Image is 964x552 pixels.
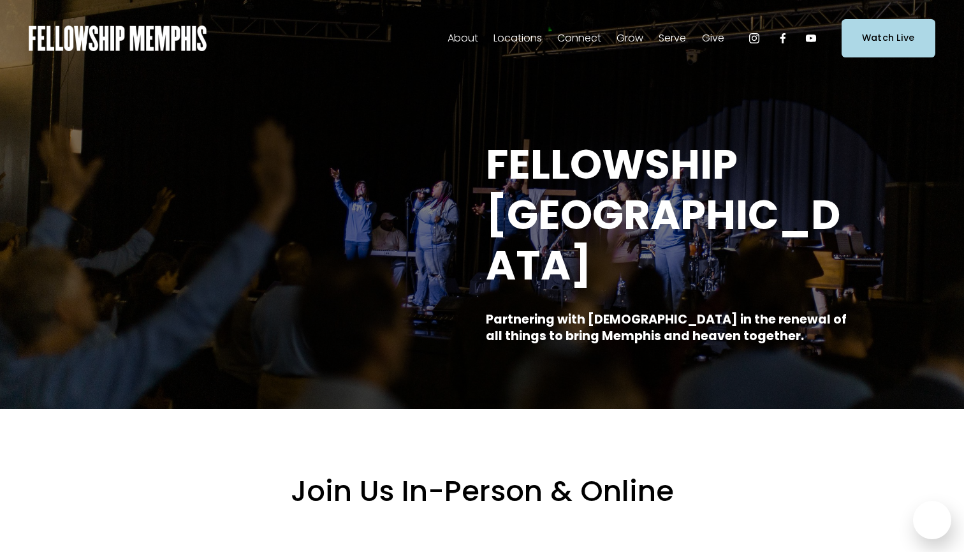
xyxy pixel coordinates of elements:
h2: Join Us In-Person & Online [99,473,865,510]
a: folder dropdown [557,28,601,48]
span: Locations [493,29,542,48]
strong: FELLOWSHIP [GEOGRAPHIC_DATA] [486,136,840,294]
span: Connect [557,29,601,48]
a: folder dropdown [493,28,542,48]
a: folder dropdown [448,28,478,48]
span: Grow [617,29,643,48]
a: YouTube [805,32,817,45]
a: Instagram [748,32,761,45]
a: Watch Live [842,19,935,57]
span: Serve [659,29,686,48]
span: About [448,29,478,48]
a: Facebook [777,32,789,45]
a: folder dropdown [702,28,724,48]
a: folder dropdown [617,28,643,48]
img: Fellowship Memphis [29,26,207,51]
a: folder dropdown [659,28,686,48]
span: Give [702,29,724,48]
strong: Partnering with [DEMOGRAPHIC_DATA] in the renewal of all things to bring Memphis and heaven toget... [486,311,849,345]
